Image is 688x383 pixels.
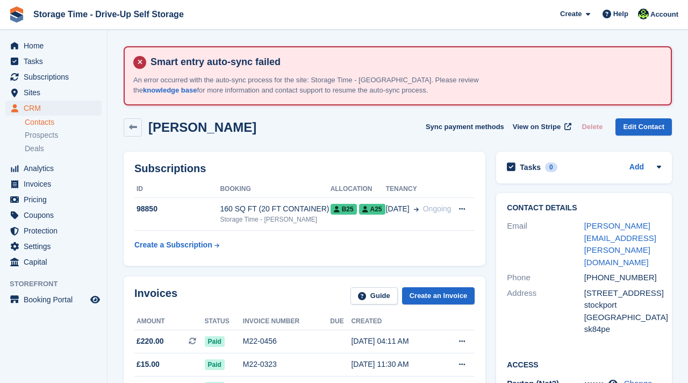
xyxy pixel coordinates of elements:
span: Sites [24,85,88,100]
a: [PERSON_NAME][EMAIL_ADDRESS][PERSON_NAME][DOMAIN_NAME] [584,221,656,267]
span: Coupons [24,208,88,223]
div: Email [507,220,584,268]
span: [DATE] [386,203,410,215]
a: menu [5,85,102,100]
span: Capital [24,254,88,269]
a: menu [5,208,102,223]
th: Status [205,313,243,330]
a: menu [5,176,102,191]
a: menu [5,192,102,207]
span: Protection [24,223,88,238]
span: Create [560,9,582,19]
a: menu [5,54,102,69]
a: View on Stripe [508,118,574,136]
span: Settings [24,239,88,254]
span: Paid [205,359,225,370]
th: Due [330,313,351,330]
th: Tenancy [386,181,452,198]
span: Subscriptions [24,69,88,84]
div: Phone [507,272,584,284]
h2: [PERSON_NAME] [148,120,256,134]
div: Address [507,287,584,336]
div: Storage Time - [PERSON_NAME] [220,215,330,224]
span: Home [24,38,88,53]
span: View on Stripe [513,122,561,132]
a: menu [5,292,102,307]
div: Create a Subscription [134,239,212,251]
span: Pricing [24,192,88,207]
div: 0 [545,162,557,172]
a: Edit Contact [615,118,672,136]
div: [STREET_ADDRESS] [584,287,661,300]
span: Ongoing [423,204,451,213]
h2: Subscriptions [134,162,475,175]
span: CRM [24,101,88,116]
span: B25 [331,204,357,215]
a: knowledge base [143,86,197,94]
th: ID [134,181,220,198]
h2: Access [507,359,661,370]
th: Created [351,313,440,330]
a: menu [5,161,102,176]
img: Laaibah Sarwar [638,9,649,19]
span: Account [650,9,678,20]
a: menu [5,69,102,84]
div: M22-0456 [243,336,331,347]
span: Booking Portal [24,292,88,307]
span: Help [613,9,628,19]
th: Amount [134,313,205,330]
div: [DATE] 04:11 AM [351,336,440,347]
span: Analytics [24,161,88,176]
div: M22-0323 [243,359,331,370]
h2: Contact Details [507,204,661,212]
a: Storage Time - Drive-Up Self Storage [29,5,188,23]
img: stora-icon-8386f47178a22dfd0bd8f6a31ec36ba5ce8667c1dd55bd0f319d3a0aa187defe.svg [9,6,25,23]
a: Deals [25,143,102,154]
button: Delete [577,118,607,136]
h2: Invoices [134,287,177,305]
a: Contacts [25,117,102,127]
span: Invoices [24,176,88,191]
a: menu [5,38,102,53]
h4: Smart entry auto-sync failed [146,56,662,68]
span: Tasks [24,54,88,69]
a: Create an Invoice [402,287,475,305]
p: An error occurred with the auto-sync process for the site: Storage Time - [GEOGRAPHIC_DATA]. Plea... [133,75,510,96]
span: Prospects [25,130,58,140]
span: Deals [25,144,44,154]
a: menu [5,101,102,116]
span: £220.00 [137,336,164,347]
th: Invoice number [243,313,331,330]
a: menu [5,223,102,238]
th: Booking [220,181,330,198]
span: £15.00 [137,359,160,370]
a: Guide [350,287,398,305]
div: 160 SQ FT (20 FT CONTAINER) [220,203,330,215]
span: Storefront [10,279,107,289]
span: Paid [205,336,225,347]
h2: Tasks [520,162,541,172]
a: Create a Subscription [134,235,219,255]
div: [GEOGRAPHIC_DATA] [584,311,661,324]
div: 98850 [134,203,220,215]
a: Add [629,161,644,174]
th: Allocation [331,181,386,198]
div: sk84pe [584,323,661,336]
div: [DATE] 11:30 AM [351,359,440,370]
a: Preview store [89,293,102,306]
div: stockport [584,299,661,311]
button: Sync payment methods [426,118,504,136]
a: menu [5,254,102,269]
a: Prospects [25,130,102,141]
span: A25 [359,204,385,215]
a: menu [5,239,102,254]
div: [PHONE_NUMBER] [584,272,661,284]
